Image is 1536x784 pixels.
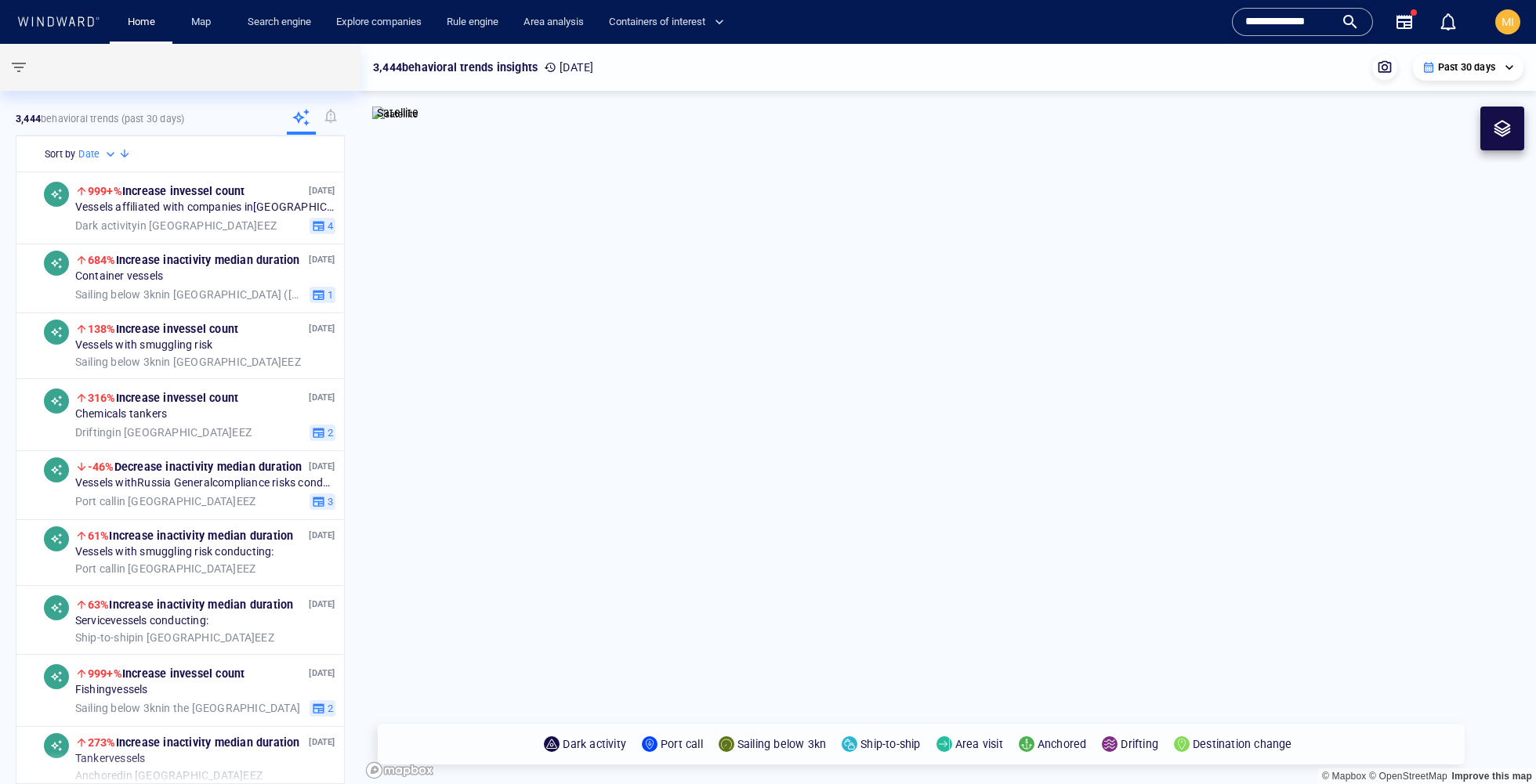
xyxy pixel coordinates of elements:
[75,701,300,715] span: in the [GEOGRAPHIC_DATA]
[1502,16,1514,28] span: MI
[309,183,335,198] p: [DATE]
[1451,771,1532,782] a: Map feedback
[325,494,333,508] span: 3
[185,9,223,36] a: Map
[325,287,333,302] span: 1
[310,493,335,510] button: 3
[75,630,274,645] span: in [GEOGRAPHIC_DATA] EEZ
[377,103,418,122] p: Satellite
[75,425,113,438] span: Drifting
[88,323,116,335] span: 138%
[88,461,302,473] span: Decrease in activity median duration
[88,185,245,197] span: Increase in vessel count
[1193,735,1292,753] p: Destination change
[955,735,1003,753] p: Area visit
[330,9,428,36] a: Explore companies
[309,459,335,474] p: [DATE]
[75,219,138,231] span: Dark activity
[325,701,333,715] span: 2
[310,699,335,717] button: 2
[75,287,161,300] span: Sailing below 3kn
[75,562,255,576] span: in [GEOGRAPHIC_DATA] EEZ
[75,338,212,352] span: Vessels with smuggling risk
[310,424,335,441] button: 2
[88,185,122,197] span: 999+%
[78,146,100,162] h6: Date
[309,597,335,612] p: [DATE]
[88,736,116,749] span: 273%
[1038,735,1087,753] p: Anchored
[88,254,116,266] span: 684%
[75,407,167,421] span: Chemicals tankers
[75,476,335,490] span: Vessels with Russia General compliance risks conducting:
[860,735,920,753] p: Ship-to-ship
[75,287,303,302] span: in [GEOGRAPHIC_DATA] ([GEOGRAPHIC_DATA]) EEZ
[78,146,118,162] div: Date
[75,494,117,507] span: Port call
[360,44,1536,784] canvas: Map
[440,9,505,36] a: Rule engine
[88,392,116,404] span: 316%
[373,58,538,77] p: 3,444 behavioral trends insights
[88,667,122,680] span: 999+%
[544,58,593,77] p: [DATE]
[16,113,41,125] strong: 3,444
[75,562,117,574] span: Port call
[737,735,826,753] p: Sailing below 3kn
[75,683,148,697] span: Fishing vessels
[309,321,335,336] p: [DATE]
[1422,60,1514,74] div: Past 30 days
[603,9,737,36] button: Containers of interest
[1492,6,1523,38] button: MI
[75,545,274,559] span: Vessels with smuggling risk conducting:
[310,286,335,303] button: 1
[75,355,301,369] span: in [GEOGRAPHIC_DATA] EEZ
[75,630,135,643] span: Ship-to-ship
[309,735,335,750] p: [DATE]
[310,217,335,234] button: 4
[1438,60,1495,74] p: Past 30 days
[1369,771,1447,782] a: OpenStreetMap
[121,9,161,36] a: Home
[75,701,161,714] span: Sailing below 3kn
[45,146,75,162] h6: Sort by
[75,201,335,215] span: Vessels affiliated with companies in [GEOGRAPHIC_DATA] conducting:
[1439,13,1458,31] div: Notification center
[241,9,317,36] a: Search engine
[75,219,277,233] span: in [GEOGRAPHIC_DATA] EEZ
[88,461,114,473] span: -46%
[309,528,335,543] p: [DATE]
[372,107,418,122] img: satellite
[1322,771,1366,782] a: Mapbox
[365,761,434,779] a: Mapbox logo
[88,529,110,542] span: 61%
[88,323,238,335] span: Increase in vessel count
[517,9,590,36] a: Area analysis
[309,252,335,267] p: [DATE]
[75,614,208,628] span: Service vessels conducting:
[16,112,184,126] p: behavioral trends (Past 30 days)
[1469,714,1524,772] iframe: Chat
[75,355,161,367] span: Sailing below 3kn
[563,735,626,753] p: Dark activity
[75,425,252,439] span: in [GEOGRAPHIC_DATA] EEZ
[88,598,294,611] span: Increase in activity median duration
[325,219,333,233] span: 4
[88,598,110,611] span: 63%
[75,494,255,508] span: in [GEOGRAPHIC_DATA] EEZ
[661,735,703,753] p: Port call
[88,254,300,266] span: Increase in activity median duration
[609,13,724,31] span: Containers of interest
[309,666,335,681] p: [DATE]
[88,392,238,404] span: Increase in vessel count
[75,269,163,284] span: Container vessels
[88,529,294,542] span: Increase in activity median duration
[179,9,229,36] button: Map
[116,9,166,36] button: Home
[88,667,245,680] span: Increase in vessel count
[88,736,300,749] span: Increase in activity median duration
